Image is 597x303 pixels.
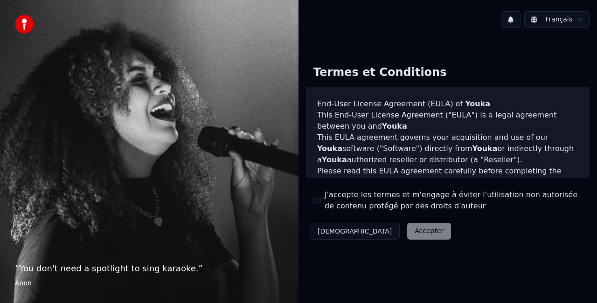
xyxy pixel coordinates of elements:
[382,122,407,131] span: Youka
[306,58,454,88] div: Termes et Conditions
[325,189,582,212] label: J'accepte les termes et m'engage à éviter l'utilisation non autorisée de contenu protégé par des ...
[317,132,578,165] p: This EULA agreement governs your acquisition and use of our software ("Software") directly from o...
[15,262,284,275] p: “ You don't need a spotlight to sing karaoke. ”
[317,144,342,153] span: Youka
[472,144,498,153] span: Youka
[310,223,400,240] button: [DEMOGRAPHIC_DATA]
[15,279,284,288] footer: Anon
[15,15,34,34] img: youka
[317,165,578,210] p: Please read this EULA agreement carefully before completing the installation process and using th...
[445,178,471,186] span: Youka
[317,110,578,132] p: This End-User License Agreement ("EULA") is a legal agreement between you and
[465,99,490,108] span: Youka
[317,98,578,110] h3: End-User License Agreement (EULA) of
[322,155,347,164] span: Youka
